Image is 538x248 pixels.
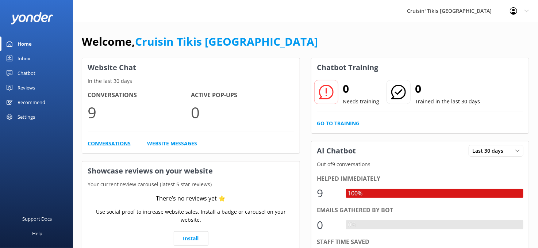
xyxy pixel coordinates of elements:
div: Recommend [18,95,45,110]
div: Support Docs [23,211,52,226]
p: In the last 30 days [82,77,300,85]
a: Go to Training [317,119,360,127]
img: yonder-white-logo.png [11,12,53,24]
div: Helped immediately [317,174,523,184]
h3: Showcase reviews on your website [82,161,300,180]
p: Out of 9 conversations [311,160,529,168]
p: Needs training [343,98,379,106]
div: Inbox [18,51,30,66]
span: Last 30 days [472,147,508,155]
h4: Active Pop-ups [191,91,294,100]
a: Website Messages [147,140,197,148]
a: Conversations [88,140,131,148]
div: Chatbot [18,66,35,80]
h3: AI Chatbot [311,141,361,160]
p: Trained in the last 30 days [415,98,480,106]
div: 0% [346,220,358,230]
h3: Chatbot Training [311,58,384,77]
div: Reviews [18,80,35,95]
p: Your current review carousel (latest 5 star reviews) [82,180,300,188]
h2: 0 [343,80,379,98]
div: Settings [18,110,35,124]
div: 100% [346,189,364,198]
div: Home [18,37,32,51]
h3: Website Chat [82,58,300,77]
h4: Conversations [88,91,191,100]
div: Emails gathered by bot [317,206,523,215]
div: Staff time saved [317,237,523,247]
h1: Welcome, [82,33,318,50]
div: 0 [317,216,339,234]
div: Help [32,226,42,241]
p: 9 [88,100,191,125]
p: Use social proof to increase website sales. Install a badge or carousel on your website. [88,208,294,224]
p: 0 [191,100,294,125]
div: There’s no reviews yet ⭐ [156,194,226,203]
a: Cruisin Tikis [GEOGRAPHIC_DATA] [135,34,318,49]
a: Install [174,231,208,246]
h2: 0 [415,80,480,98]
div: 9 [317,184,339,202]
